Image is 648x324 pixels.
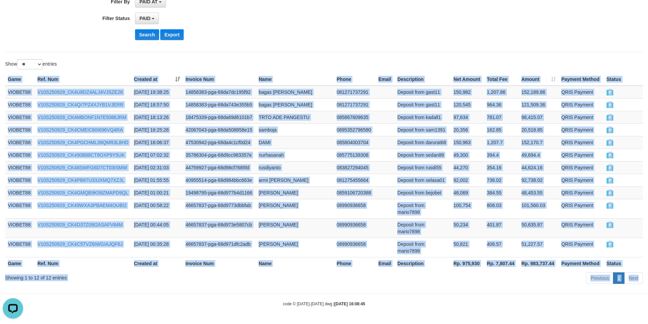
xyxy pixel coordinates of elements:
[256,186,334,199] td: [PERSON_NAME]
[451,111,484,123] td: 97,634
[519,111,559,123] td: 98,415.07
[5,136,35,149] td: VIOBET88
[183,149,256,161] td: 35786304-pga-68d9cc983357e
[183,218,256,238] td: 46657837-pga-68d973e5807cb
[451,174,484,186] td: 92,002
[334,186,376,199] td: 0859106720388
[395,199,451,218] td: Deposit from mario7898
[37,140,129,145] a: V10S250929_CK4PGCHML39QMR3L8HD
[395,174,451,186] td: Deposit from selasa01
[256,86,334,99] td: bagas [PERSON_NAME]
[559,136,604,149] td: QRIS Payment
[131,123,183,136] td: [DATE] 16:25:28
[395,218,451,238] td: Deposit from mario7898
[37,152,125,158] a: V10S250929_CK490B88CT9OXP9Y5UK
[451,73,484,86] th: Net Amount
[451,238,484,257] td: 50,821
[607,242,613,248] span: PAID
[131,174,183,186] td: [DATE] 01:55:55
[160,29,183,40] button: Export
[519,161,559,174] td: 44,624.16
[334,302,365,306] strong: [DATE] 16:08:45
[5,186,35,199] td: VIOBET88
[604,73,643,86] th: Status
[5,123,35,136] td: VIOBET88
[131,161,183,174] td: [DATE] 02:31:03
[559,174,604,186] td: QRIS Payment
[5,73,35,86] th: Game
[484,123,518,136] td: 162.85
[256,161,334,174] td: rusdiyanto
[395,98,451,111] td: Deposit from gast11
[519,73,559,86] th: Amount: activate to sort column ascending
[256,73,334,86] th: Name
[451,257,484,270] th: Rp. 975,930
[559,218,604,238] td: QRIS Payment
[451,218,484,238] td: 50,234
[519,98,559,111] td: 121,509.36
[37,203,127,208] a: V10S250929_CK49WXA3PBAEM4OUBI2
[131,111,183,123] td: [DATE] 18:13:26
[519,257,559,270] th: Rp. 983,737.44
[624,272,643,284] a: Next
[5,111,35,123] td: VIOBET88
[334,73,376,86] th: Phone
[334,218,376,238] td: 08990936658
[559,86,604,99] td: QRIS Payment
[256,149,334,161] td: nurhasanah
[37,241,123,247] a: V10S250929_CK4C5TVZ6IWGIAJQF6J
[183,98,256,111] td: 14858383-pga-68da743e355b5
[334,199,376,218] td: 08990936658
[607,153,613,158] span: PAID
[256,238,334,257] td: [PERSON_NAME]
[35,73,131,86] th: Ref. Num
[395,136,451,149] td: Deposit from darurat68
[519,186,559,199] td: 48,453.55
[607,140,613,146] span: PAID
[183,136,256,149] td: 47530942-pga-68da4c1cf0d24
[559,111,604,123] td: QRIS Payment
[484,186,518,199] td: 384.55
[183,86,256,99] td: 14858383-pga-68da7dc195f92
[334,149,376,161] td: 085775139308
[334,161,376,174] td: 083827294045
[395,111,451,123] td: Deposit from kadall1
[607,102,613,108] span: PAID
[519,199,559,218] td: 101,560.03
[559,257,604,270] th: Payment Method
[334,86,376,99] td: 081271737291
[519,123,559,136] td: 20,518.85
[334,257,376,270] th: Phone
[607,127,613,133] span: PAID
[37,222,123,227] a: V10S250929_CK4D37Z09I2ASAFV84M
[183,238,256,257] td: 46657837-pga-68d971dfc2adb
[5,149,35,161] td: VIOBET88
[484,199,518,218] td: 806.03
[607,203,613,209] span: PAID
[37,177,124,183] a: V10S250929_CK4PB67U33JXMQ7XZJL
[613,272,625,284] a: 1
[451,161,484,174] td: 44,270
[519,136,559,149] td: 152,170.7
[37,89,123,95] a: V10S250929_CK4U8DZ4ALJ4VJSZE26
[131,238,183,257] td: [DATE] 00:35:28
[395,257,451,270] th: Description
[5,86,35,99] td: VIOBET88
[334,111,376,123] td: 085867609635
[37,127,123,133] a: V10S250929_CK4CMEIC60I696VQ4RA
[131,257,183,270] th: Created at
[256,123,334,136] td: samboja
[135,13,159,24] button: PAID
[484,98,518,111] td: 964.36
[451,186,484,199] td: 48,069
[607,222,613,228] span: PAID
[256,111,334,123] td: TRTO ADE PANGESTU
[183,161,256,174] td: 44759927-pga-68d98cf7685fd
[334,98,376,111] td: 081271737291
[183,73,256,86] th: Invoice Num
[5,218,35,238] td: VIOBET88
[131,199,183,218] td: [DATE] 00:58:22
[395,186,451,199] td: Deposit from bejobet
[135,29,159,40] button: Search
[256,98,334,111] td: bagas [PERSON_NAME]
